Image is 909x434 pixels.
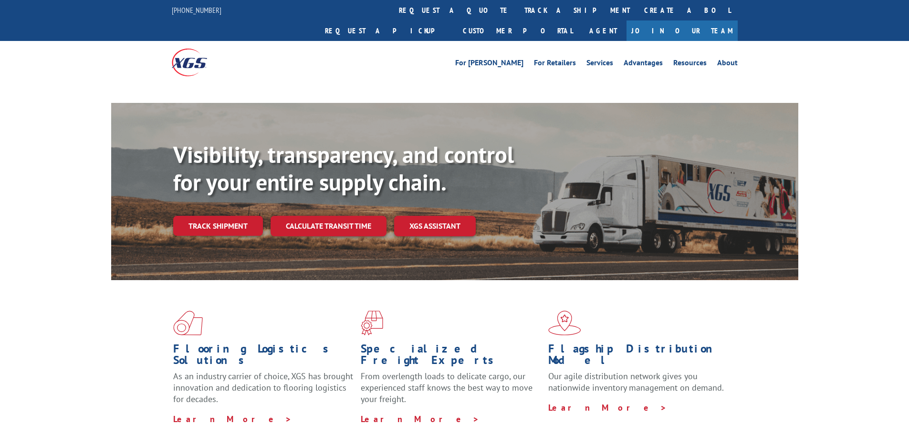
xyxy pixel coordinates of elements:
[173,343,354,371] h1: Flooring Logistics Solutions
[173,311,203,335] img: xgs-icon-total-supply-chain-intelligence-red
[455,59,523,70] a: For [PERSON_NAME]
[548,371,724,393] span: Our agile distribution network gives you nationwide inventory management on demand.
[361,343,541,371] h1: Specialized Freight Experts
[271,216,387,236] a: Calculate transit time
[717,59,738,70] a: About
[627,20,738,41] a: Join Our Team
[361,371,541,413] p: From overlength loads to delicate cargo, our experienced staff knows the best way to move your fr...
[173,371,353,404] span: As an industry carrier of choice, XGS has brought innovation and dedication to flooring logistics...
[394,216,476,236] a: XGS ASSISTANT
[318,20,456,41] a: Request a pickup
[173,216,263,236] a: Track shipment
[173,414,292,424] a: Learn More >
[586,59,613,70] a: Services
[456,20,580,41] a: Customer Portal
[361,311,383,335] img: xgs-icon-focused-on-flooring-red
[673,59,707,70] a: Resources
[548,311,581,335] img: xgs-icon-flagship-distribution-model-red
[580,20,627,41] a: Agent
[548,402,667,413] a: Learn More >
[172,5,221,15] a: [PHONE_NUMBER]
[361,414,480,424] a: Learn More >
[534,59,576,70] a: For Retailers
[548,343,729,371] h1: Flagship Distribution Model
[624,59,663,70] a: Advantages
[173,140,514,197] b: Visibility, transparency, and control for your entire supply chain.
